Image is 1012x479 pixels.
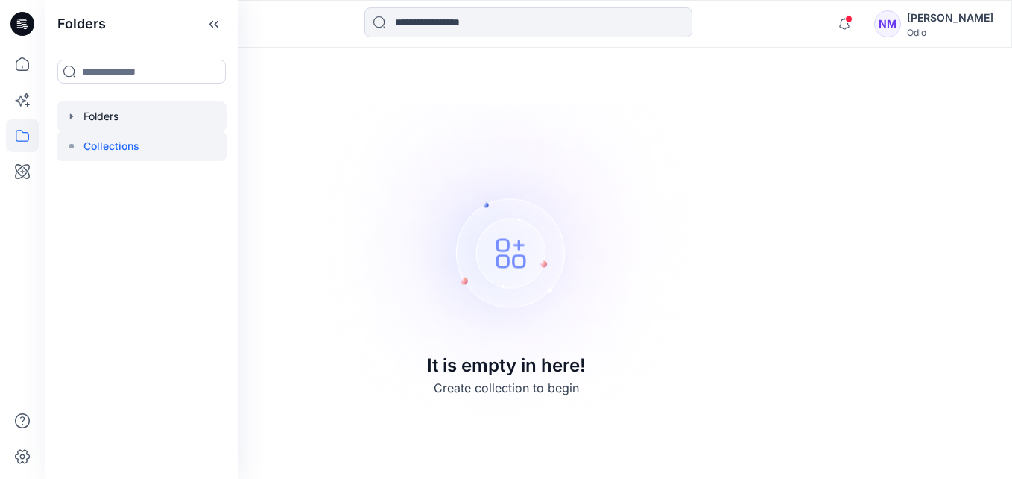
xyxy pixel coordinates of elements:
p: Create collection to begin [434,378,579,396]
p: Collections [83,137,139,155]
div: Odlo [907,27,993,38]
p: It is empty in here! [427,351,586,378]
img: Empty collections page [298,31,714,448]
div: [PERSON_NAME] [907,9,993,27]
div: NM [874,10,901,37]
